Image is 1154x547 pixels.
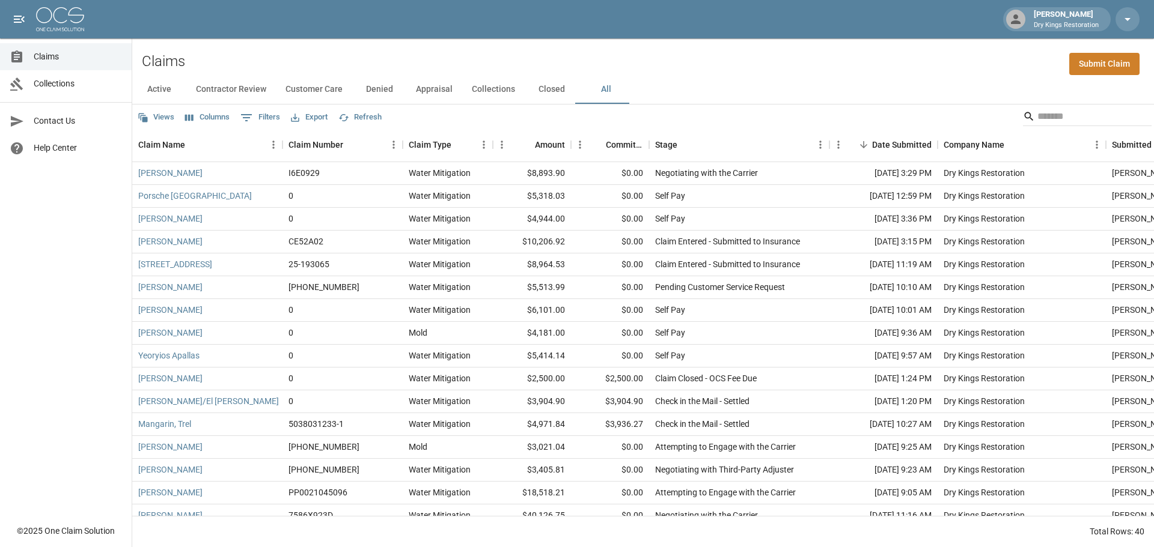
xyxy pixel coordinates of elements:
div: Self Pay [655,327,685,339]
div: $4,971.84 [493,413,571,436]
div: [DATE] 11:16 AM [829,504,938,527]
div: Dry Kings Restoration [944,372,1025,384]
div: Claim Type [403,128,493,162]
span: Contact Us [34,115,122,127]
div: $3,021.04 [493,436,571,459]
div: Attempting to Engage with the Carrier [655,486,796,498]
div: Water Mitigation [409,258,471,270]
div: Water Mitigation [409,304,471,316]
div: $0.00 [571,436,649,459]
a: [PERSON_NAME] [138,304,203,316]
div: Amount [535,128,565,162]
div: Dry Kings Restoration [944,281,1025,293]
button: Select columns [182,108,233,127]
div: Water Mitigation [409,509,471,521]
p: Dry Kings Restoration [1034,20,1099,31]
button: Menu [571,136,589,154]
div: $0.00 [571,208,649,231]
button: Closed [525,75,579,104]
div: [DATE] 3:15 PM [829,231,938,253]
span: Collections [34,77,122,90]
button: Sort [677,136,694,153]
button: Sort [185,136,202,153]
div: Water Mitigation [409,190,471,202]
div: [DATE] 10:27 AM [829,413,938,436]
button: Sort [343,136,360,153]
div: $10,206.92 [493,231,571,253]
div: 5038031233-1 [288,418,344,430]
div: $0.00 [571,482,649,504]
div: Claim Name [138,128,185,162]
div: Water Mitigation [409,486,471,498]
div: Negotiating with the Carrier [655,167,758,179]
div: $0.00 [571,276,649,299]
h2: Claims [142,53,185,70]
div: $18,518.21 [493,482,571,504]
a: [PERSON_NAME] [138,372,203,384]
div: Amount [493,128,571,162]
div: Dry Kings Restoration [944,418,1025,430]
div: [DATE] 3:36 PM [829,208,938,231]
div: Water Mitigation [409,464,471,476]
a: [PERSON_NAME] [138,235,203,247]
button: open drawer [7,7,31,31]
div: $0.00 [571,185,649,208]
button: Active [132,75,186,104]
div: Water Mitigation [409,349,471,361]
div: Self Pay [655,190,685,202]
div: Stage [655,128,677,162]
button: Menu [475,136,493,154]
div: $8,964.53 [493,253,571,276]
div: Self Pay [655,213,685,225]
div: [DATE] 3:29 PM [829,162,938,185]
div: Water Mitigation [409,235,471,247]
div: 0 [288,304,293,316]
button: Collections [462,75,525,104]
div: 0 [288,190,293,202]
div: © 2025 One Claim Solution [17,525,115,537]
div: $3,936.27 [571,413,649,436]
div: Dry Kings Restoration [944,327,1025,339]
div: Company Name [938,128,1106,162]
a: [PERSON_NAME] [138,281,203,293]
div: Claim Type [409,128,451,162]
div: Claim Number [288,128,343,162]
div: Dry Kings Restoration [944,213,1025,225]
div: 7586X923D [288,509,333,521]
span: Help Center [34,142,122,154]
div: Mold [409,327,427,339]
div: Dry Kings Restoration [944,349,1025,361]
div: $0.00 [571,345,649,367]
div: $5,513.99 [493,276,571,299]
div: $4,944.00 [493,208,571,231]
div: Check in the Mail - Settled [655,395,749,407]
button: Menu [829,136,847,154]
div: [DATE] 1:20 PM [829,390,938,413]
div: Dry Kings Restoration [944,395,1025,407]
div: [PERSON_NAME] [1029,8,1104,30]
button: Menu [1088,136,1106,154]
div: $5,318.03 [493,185,571,208]
div: $2,500.00 [493,367,571,390]
a: [PERSON_NAME] [138,167,203,179]
div: $3,405.81 [493,459,571,482]
div: Claim Name [132,128,282,162]
a: [PERSON_NAME] [138,486,203,498]
div: 0 [288,349,293,361]
div: Dry Kings Restoration [944,190,1025,202]
div: $8,893.90 [493,162,571,185]
a: Porsche [GEOGRAPHIC_DATA] [138,190,252,202]
div: [DATE] 1:24 PM [829,367,938,390]
div: Negotiating with Third-Party Adjuster [655,464,794,476]
div: Negotiating with the Carrier [655,509,758,521]
button: Appraisal [406,75,462,104]
a: Mangarin, Trel [138,418,191,430]
button: Contractor Review [186,75,276,104]
a: [PERSON_NAME] [138,509,203,521]
div: $0.00 [571,299,649,322]
div: $0.00 [571,322,649,345]
button: Customer Care [276,75,352,104]
a: [PERSON_NAME] [138,213,203,225]
div: I6E0929 [288,167,320,179]
div: Stage [649,128,829,162]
